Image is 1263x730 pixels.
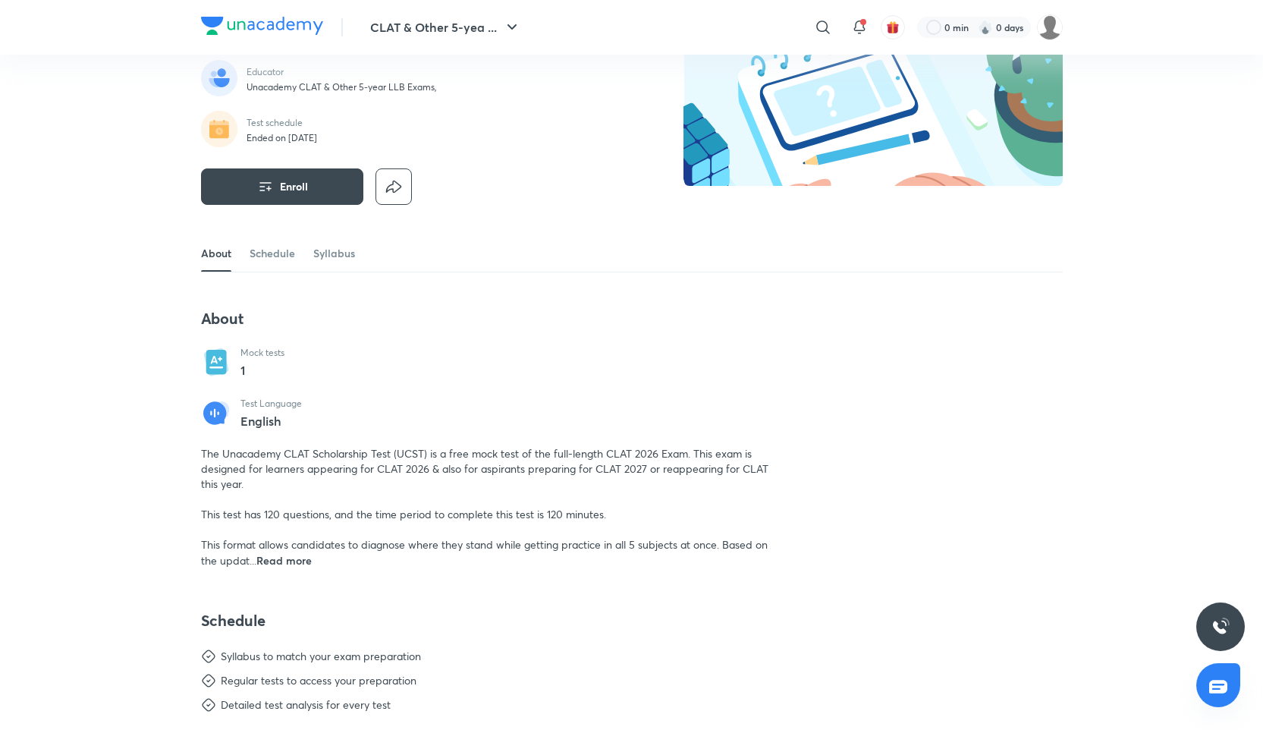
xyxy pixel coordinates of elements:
[201,17,323,39] a: Company Logo
[240,398,302,410] p: Test Language
[201,446,768,568] span: The Unacademy CLAT Scholarship Test (UCST) is a free mock test of the full-length CLAT 2026 Exam....
[247,117,317,129] p: Test schedule
[313,235,355,272] a: Syllabus
[256,553,312,568] span: Read more
[221,673,416,688] div: Regular tests to access your preparation
[201,611,771,631] h4: Schedule
[201,235,231,272] a: About
[201,168,363,205] button: Enroll
[978,20,993,35] img: streak
[201,309,771,329] h4: About
[250,235,295,272] a: Schedule
[361,12,530,42] button: CLAT & Other 5-yea ...
[221,697,391,713] div: Detailed test analysis for every test
[881,15,905,39] button: avatar
[240,347,284,359] p: Mock tests
[280,179,308,194] span: Enroll
[886,20,900,34] img: avatar
[221,649,421,664] div: Syllabus to match your exam preparation
[1211,618,1230,636] img: ttu
[201,17,323,35] img: Company Logo
[247,81,437,93] p: Unacademy CLAT & Other 5-year LLB Exams,
[240,361,284,379] p: 1
[1037,14,1063,40] img: Samridhya Pal
[240,414,302,428] p: English
[247,132,317,144] p: Ended on [DATE]
[247,66,437,78] p: Educator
